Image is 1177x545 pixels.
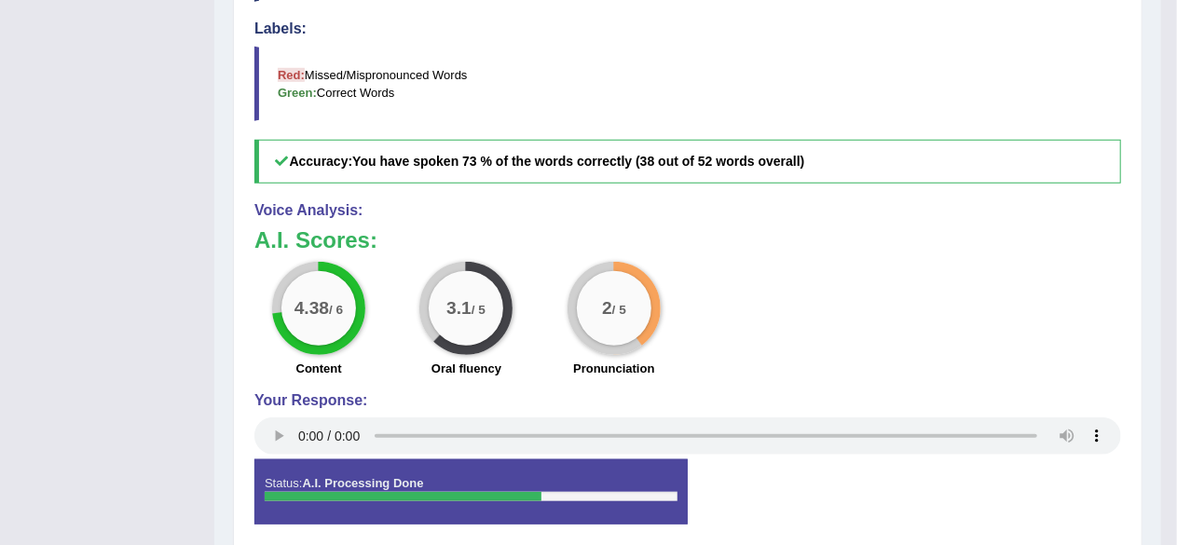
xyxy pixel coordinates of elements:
small: / 5 [472,304,486,318]
b: Green: [278,86,317,100]
big: 3.1 [447,298,472,319]
div: Status: [254,459,688,525]
label: Oral fluency [431,360,501,377]
small: / 6 [329,304,343,318]
h4: Your Response: [254,392,1121,409]
small: / 5 [612,304,626,318]
b: You have spoken 73 % of the words correctly (38 out of 52 words overall) [352,154,804,169]
big: 2 [602,298,612,319]
h5: Accuracy: [254,140,1121,184]
big: 4.38 [294,298,329,319]
label: Content [296,360,342,377]
strong: A.I. Processing Done [302,476,423,490]
blockquote: Missed/Mispronounced Words Correct Words [254,47,1121,121]
b: Red: [278,68,305,82]
h4: Voice Analysis: [254,202,1121,219]
h4: Labels: [254,20,1121,37]
label: Pronunciation [573,360,654,377]
b: A.I. Scores: [254,227,377,252]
